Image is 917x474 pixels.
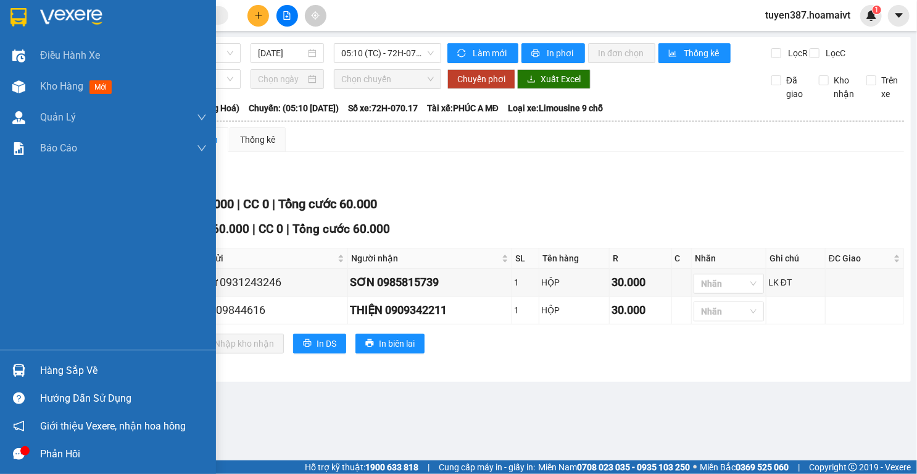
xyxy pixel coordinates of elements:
[668,49,679,59] span: bar-chart
[40,418,186,434] span: Giới thiệu Vexere, nhận hoa hồng
[365,462,418,472] strong: 1900 633 818
[351,252,499,265] span: Người nhận
[12,49,25,62] img: warehouse-icon
[512,248,539,269] th: SL
[427,101,499,115] span: Tài xế: PHÚC A MĐ
[610,248,672,269] th: R
[766,248,826,269] th: Ghi chú
[40,389,207,408] div: Hướng dẫn sử dụng
[197,143,207,153] span: down
[283,11,291,20] span: file-add
[517,69,591,89] button: downloadXuất Excel
[13,448,25,460] span: message
[258,46,306,60] input: 15/08/2025
[588,43,655,63] button: In đơn chọn
[13,392,25,404] span: question-circle
[350,302,510,319] div: THIỆN 0909342211
[355,334,425,353] button: printerIn biên lai
[348,101,418,115] span: Số xe: 72H-070.17
[191,334,284,353] button: downloadNhập kho nhận
[873,6,881,14] sup: 1
[305,460,418,474] span: Hỗ trợ kỹ thuật:
[293,222,390,236] span: Tổng cước 60.000
[89,80,112,94] span: mới
[252,222,255,236] span: |
[247,5,269,27] button: plus
[276,5,298,27] button: file-add
[183,302,346,319] div: HẢI 0909844616
[876,74,905,101] span: Trên xe
[672,248,692,269] th: C
[849,463,857,472] span: copyright
[508,101,603,115] span: Loại xe: Limousine 9 chỗ
[311,11,320,20] span: aim
[243,197,269,211] span: CC 0
[293,334,346,353] button: printerIn DS
[317,337,336,350] span: In DS
[457,49,468,59] span: sync
[874,6,879,14] span: 1
[547,46,575,60] span: In phơi
[365,339,374,349] span: printer
[258,72,306,86] input: Chọn ngày
[894,10,905,21] span: caret-down
[194,222,249,236] span: CR 60.000
[183,274,346,291] div: anh Tư 0931243246
[428,460,429,474] span: |
[781,74,810,101] span: Đã giao
[286,222,289,236] span: |
[798,460,800,474] span: |
[10,8,27,27] img: logo-vxr
[240,133,275,146] div: Thống kê
[695,252,763,265] div: Nhãn
[658,43,731,63] button: bar-chartThống kê
[439,460,535,474] span: Cung cấp máy in - giấy in:
[577,462,690,472] strong: 0708 023 035 - 0935 103 250
[829,74,859,101] span: Kho nhận
[254,11,263,20] span: plus
[184,252,335,265] span: Người gửi
[13,420,25,432] span: notification
[538,460,690,474] span: Miền Nam
[40,362,207,380] div: Hàng sắp về
[341,70,434,88] span: Chọn chuyến
[783,46,810,60] span: Lọc R
[541,72,581,86] span: Xuất Excel
[888,5,910,27] button: caret-down
[527,75,536,85] span: download
[305,5,326,27] button: aim
[821,46,848,60] span: Lọc C
[514,276,537,289] div: 1
[12,80,25,93] img: warehouse-icon
[539,248,610,269] th: Tên hàng
[303,339,312,349] span: printer
[249,101,339,115] span: Chuyến: (05:10 [DATE])
[541,276,607,289] div: HỘP
[473,46,508,60] span: Làm mới
[612,274,670,291] div: 30.000
[768,276,823,289] div: LK ĐT
[541,303,607,317] div: HỘP
[684,46,721,60] span: Thống kê
[350,274,510,291] div: SƠN 0985815739
[755,7,860,23] span: tuyen387.hoamaivt
[278,197,377,211] span: Tổng cước 60.000
[40,80,83,92] span: Kho hàng
[866,10,877,21] img: icon-new-feature
[700,460,789,474] span: Miền Bắc
[40,140,77,156] span: Báo cáo
[736,462,789,472] strong: 0369 525 060
[12,364,25,377] img: warehouse-icon
[447,43,518,63] button: syncLàm mới
[612,302,670,319] div: 30.000
[379,337,415,350] span: In biên lai
[12,111,25,124] img: warehouse-icon
[829,252,891,265] span: ĐC Giao
[341,44,434,62] span: 05:10 (TC) - 72H-070.17
[197,112,207,122] span: down
[40,109,76,125] span: Quản Lý
[40,445,207,463] div: Phản hồi
[514,303,537,317] div: 1
[272,197,275,211] span: |
[447,69,515,89] button: Chuyển phơi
